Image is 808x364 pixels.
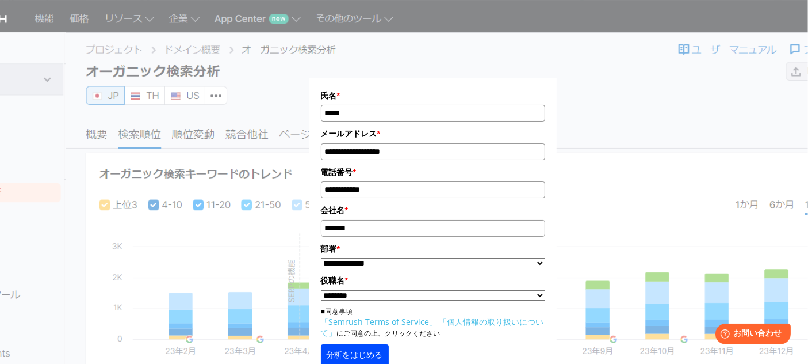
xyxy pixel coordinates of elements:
[706,319,795,351] iframe: Help widget launcher
[321,316,438,327] a: 「Semrush Terms of Service」
[321,89,545,102] label: 氏名
[321,204,545,217] label: 会社名
[321,242,545,255] label: 部署
[321,306,545,339] p: ■同意事項 にご同意の上、クリックください
[321,166,545,179] label: 電話番号
[321,316,544,338] a: 「個人情報の取り扱いについて」
[321,274,545,287] label: 役職名
[321,127,545,140] label: メールアドレス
